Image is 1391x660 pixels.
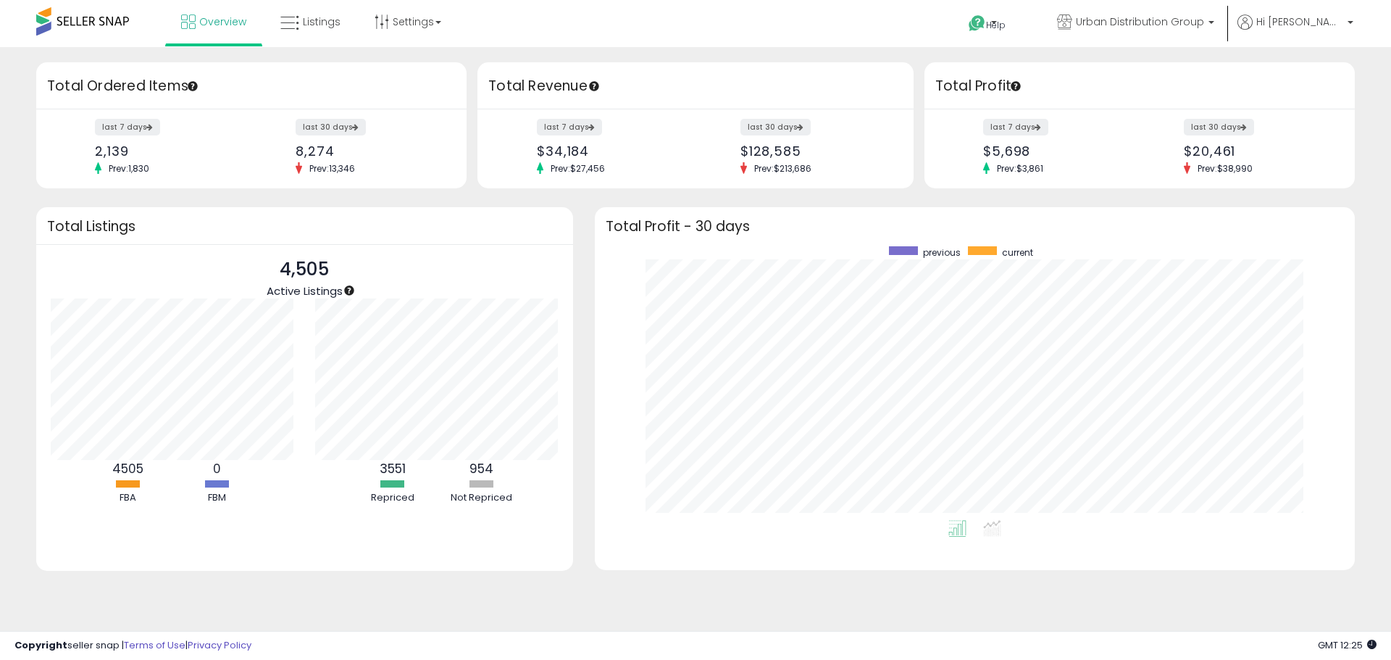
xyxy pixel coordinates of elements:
[380,460,406,477] b: 3551
[957,4,1034,47] a: Help
[1009,80,1022,93] div: Tooltip anchor
[606,221,1344,232] h3: Total Profit - 30 days
[95,143,241,159] div: 2,139
[935,76,1344,96] h3: Total Profit
[47,221,562,232] h3: Total Listings
[349,491,436,505] div: Repriced
[303,14,341,29] span: Listings
[213,460,221,477] b: 0
[923,246,961,259] span: previous
[267,283,343,298] span: Active Listings
[84,491,171,505] div: FBA
[296,119,366,135] label: last 30 days
[537,143,685,159] div: $34,184
[438,491,525,505] div: Not Repriced
[740,119,811,135] label: last 30 days
[173,491,260,505] div: FBM
[101,162,156,175] span: Prev: 1,830
[1318,638,1377,652] span: 2025-08-14 12:25 GMT
[186,80,199,93] div: Tooltip anchor
[1190,162,1260,175] span: Prev: $38,990
[740,143,888,159] div: $128,585
[112,460,143,477] b: 4505
[1256,14,1343,29] span: Hi [PERSON_NAME]
[14,639,251,653] div: seller snap | |
[1076,14,1204,29] span: Urban Distribution Group
[1184,143,1329,159] div: $20,461
[1002,246,1033,259] span: current
[990,162,1050,175] span: Prev: $3,861
[543,162,612,175] span: Prev: $27,456
[983,143,1129,159] div: $5,698
[469,460,493,477] b: 954
[199,14,246,29] span: Overview
[302,162,362,175] span: Prev: 13,346
[296,143,441,159] div: 8,274
[1184,119,1254,135] label: last 30 days
[95,119,160,135] label: last 7 days
[968,14,986,33] i: Get Help
[983,119,1048,135] label: last 7 days
[188,638,251,652] a: Privacy Policy
[747,162,819,175] span: Prev: $213,686
[124,638,185,652] a: Terms of Use
[588,80,601,93] div: Tooltip anchor
[14,638,67,652] strong: Copyright
[488,76,903,96] h3: Total Revenue
[343,284,356,297] div: Tooltip anchor
[537,119,602,135] label: last 7 days
[267,256,343,283] p: 4,505
[986,19,1006,31] span: Help
[47,76,456,96] h3: Total Ordered Items
[1237,14,1353,47] a: Hi [PERSON_NAME]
